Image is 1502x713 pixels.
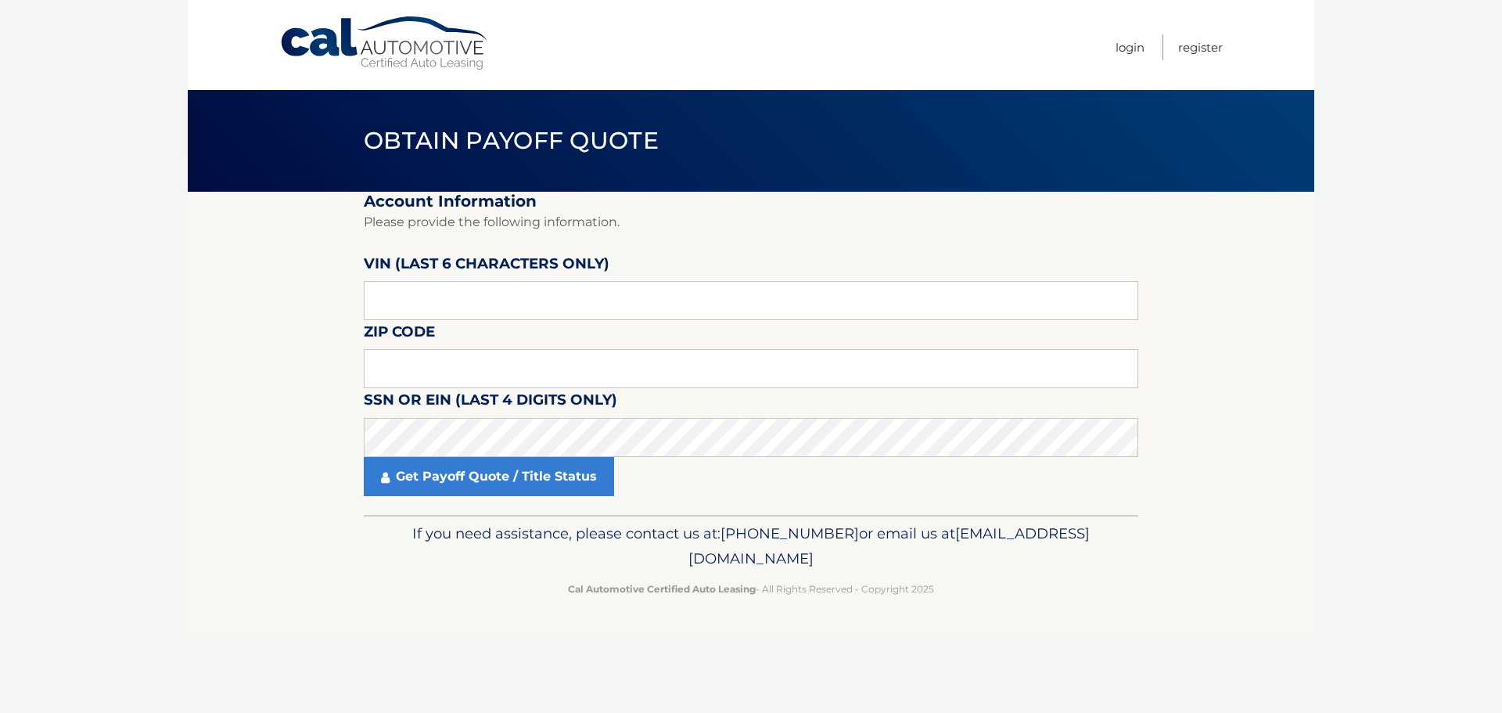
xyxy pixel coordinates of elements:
p: Please provide the following information. [364,211,1138,233]
h2: Account Information [364,192,1138,211]
strong: Cal Automotive Certified Auto Leasing [568,583,756,595]
p: If you need assistance, please contact us at: or email us at [374,521,1128,571]
a: Login [1116,34,1144,60]
a: Cal Automotive [279,16,490,71]
label: SSN or EIN (last 4 digits only) [364,388,617,417]
label: VIN (last 6 characters only) [364,252,609,281]
a: Get Payoff Quote / Title Status [364,457,614,496]
span: Obtain Payoff Quote [364,126,659,155]
a: Register [1178,34,1223,60]
p: - All Rights Reserved - Copyright 2025 [374,581,1128,597]
span: [PHONE_NUMBER] [720,524,859,542]
label: Zip Code [364,320,435,349]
